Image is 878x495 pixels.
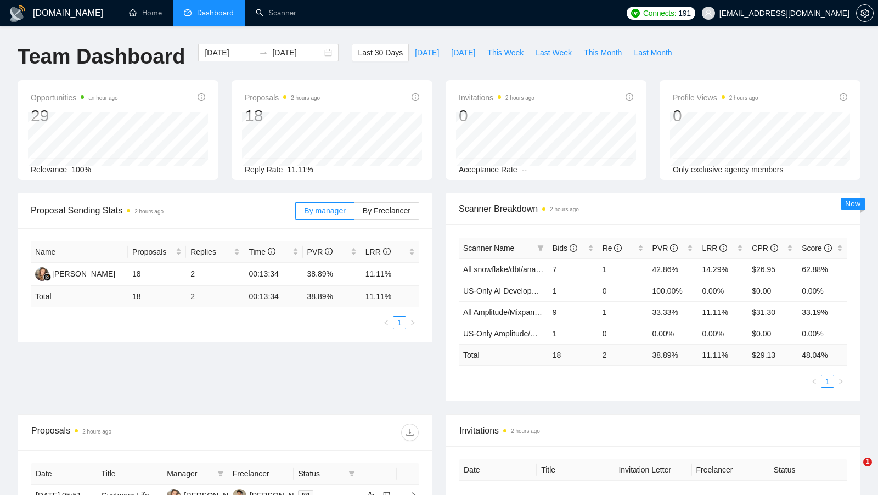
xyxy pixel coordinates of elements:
[380,316,393,329] li: Previous Page
[692,459,769,481] th: Freelancer
[459,165,517,174] span: Acceptance Rate
[553,244,577,252] span: Bids
[97,463,163,485] th: Title
[259,48,268,57] span: to
[837,378,844,385] span: right
[361,263,419,286] td: 11.11%
[128,241,186,263] th: Proposals
[365,248,391,256] span: LRR
[522,165,527,174] span: --
[598,301,648,323] td: 1
[259,48,268,57] span: swap-right
[245,165,283,174] span: Reply Rate
[463,244,514,252] span: Scanner Name
[43,273,51,281] img: gigradar-bm.png
[18,44,185,70] h1: Team Dashboard
[186,241,244,263] th: Replies
[244,286,302,307] td: 00:13:34
[697,301,747,323] td: 11.11%
[268,248,275,255] span: info-circle
[451,47,475,59] span: [DATE]
[52,268,115,280] div: [PERSON_NAME]
[537,245,544,251] span: filter
[719,244,727,252] span: info-circle
[128,286,186,307] td: 18
[31,105,118,126] div: 29
[129,8,162,18] a: homeHome
[31,91,118,104] span: Opportunities
[747,258,797,280] td: $26.95
[304,206,345,215] span: By manager
[82,429,111,435] time: 2 hours ago
[821,375,834,388] li: 1
[401,424,419,441] button: download
[511,428,540,434] time: 2 hours ago
[752,244,778,252] span: CPR
[186,286,244,307] td: 2
[598,280,648,301] td: 0
[598,344,648,365] td: 2
[363,206,410,215] span: By Freelancer
[857,9,873,18] span: setting
[406,316,419,329] button: right
[487,47,524,59] span: This Week
[808,375,821,388] button: left
[481,44,530,61] button: This Week
[197,8,234,18] span: Dashboard
[648,344,698,365] td: 38.89 %
[614,459,691,481] th: Invitation Letter
[31,424,225,441] div: Proposals
[769,459,847,481] th: Status
[705,9,712,17] span: user
[747,344,797,365] td: $ 29.13
[383,248,391,255] span: info-circle
[678,7,690,19] span: 191
[548,280,598,301] td: 1
[614,244,622,252] span: info-circle
[648,301,698,323] td: 33.33%
[31,204,295,217] span: Proposal Sending Stats
[298,468,344,480] span: Status
[31,286,128,307] td: Total
[797,323,847,344] td: 0.00%
[578,44,628,61] button: This Month
[824,244,832,252] span: info-circle
[415,47,439,59] span: [DATE]
[598,323,648,344] td: 0
[673,165,784,174] span: Only exclusive agency members
[325,248,333,255] span: info-circle
[402,428,418,437] span: download
[634,47,672,59] span: Last Month
[256,8,296,18] a: searchScanner
[697,280,747,301] td: 0.00%
[631,9,640,18] img: upwork-logo.png
[840,93,847,101] span: info-circle
[463,286,549,295] a: US-Only AI Development
[459,91,534,104] span: Invitations
[648,323,698,344] td: 0.00%
[132,246,173,258] span: Proposals
[598,258,648,280] td: 1
[244,263,302,286] td: 00:13:34
[673,105,758,126] div: 0
[811,378,818,385] span: left
[697,344,747,365] td: 11.11 %
[162,463,228,485] th: Manager
[463,308,632,317] a: All Amplitude/Mixpanel/Posthog Product Analytics
[670,244,678,252] span: info-circle
[537,459,614,481] th: Title
[697,323,747,344] td: 0.00%
[358,47,403,59] span: Last 30 Days
[393,316,406,329] li: 1
[205,47,255,59] input: Start date
[802,244,831,252] span: Score
[550,206,579,212] time: 2 hours ago
[797,344,847,365] td: 48.04 %
[548,258,598,280] td: 7
[409,319,416,326] span: right
[841,458,867,484] iframe: Intercom live chat
[35,267,49,281] img: NK
[134,209,164,215] time: 2 hours ago
[548,301,598,323] td: 9
[9,5,26,22] img: logo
